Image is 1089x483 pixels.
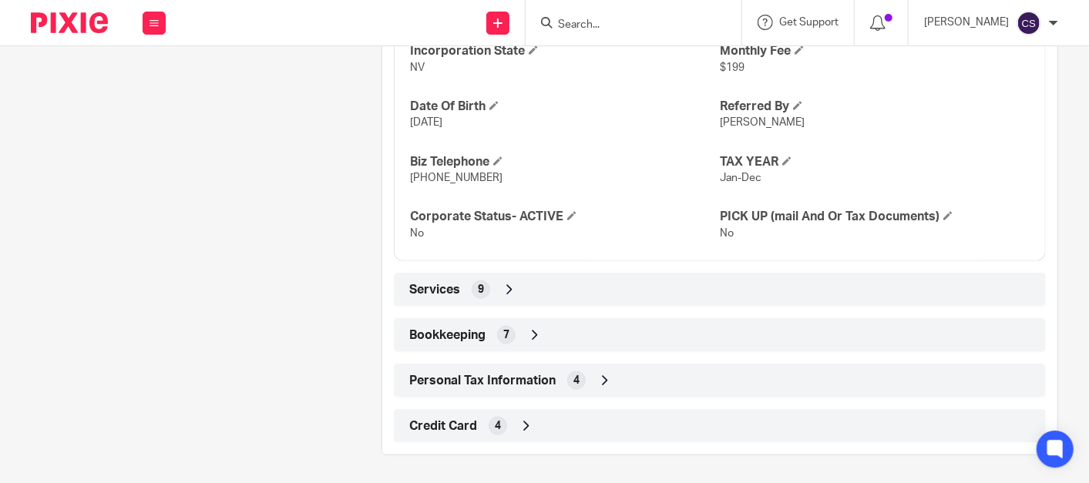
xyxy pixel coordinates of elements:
span: Services [409,282,460,298]
h4: Corporate Status- ACTIVE [410,209,720,225]
h4: Referred By [720,99,1030,115]
span: 4 [495,418,501,434]
span: Jan-Dec [720,173,761,183]
span: No [410,228,424,239]
span: Personal Tax Information [409,373,556,389]
h4: PICK UP (mail And Or Tax Documents) [720,209,1030,225]
span: 9 [478,282,484,297]
input: Search [556,18,695,32]
img: svg%3E [1017,11,1041,35]
span: 4 [573,373,580,388]
h4: Incorporation State [410,43,720,59]
span: [DATE] [410,117,442,128]
span: No [720,228,734,239]
h4: TAX YEAR [720,154,1030,170]
span: Bookkeeping [409,327,486,344]
span: [PHONE_NUMBER] [410,173,502,183]
img: Pixie [31,12,108,33]
span: [PERSON_NAME] [720,117,805,128]
span: $199 [720,62,744,73]
p: [PERSON_NAME] [924,15,1009,30]
span: 7 [503,327,509,343]
h4: Monthly Fee [720,43,1030,59]
h4: Biz Telephone [410,154,720,170]
span: Get Support [779,17,839,28]
h4: Date Of Birth [410,99,720,115]
span: Credit Card [409,418,477,434]
span: NV [410,62,425,73]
